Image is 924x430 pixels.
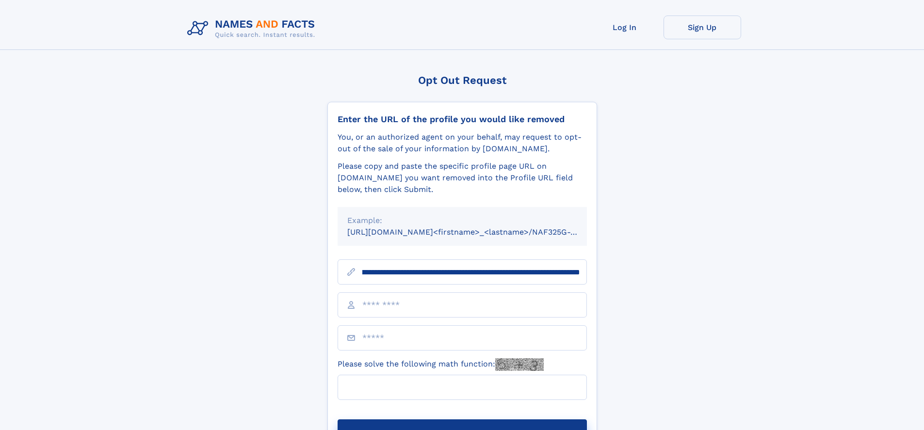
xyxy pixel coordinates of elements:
[338,358,544,371] label: Please solve the following math function:
[347,215,577,226] div: Example:
[327,74,597,86] div: Opt Out Request
[338,114,587,125] div: Enter the URL of the profile you would like removed
[183,16,323,42] img: Logo Names and Facts
[664,16,741,39] a: Sign Up
[338,160,587,195] div: Please copy and paste the specific profile page URL on [DOMAIN_NAME] you want removed into the Pr...
[347,227,605,237] small: [URL][DOMAIN_NAME]<firstname>_<lastname>/NAF325G-xxxxxxxx
[586,16,664,39] a: Log In
[338,131,587,155] div: You, or an authorized agent on your behalf, may request to opt-out of the sale of your informatio...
